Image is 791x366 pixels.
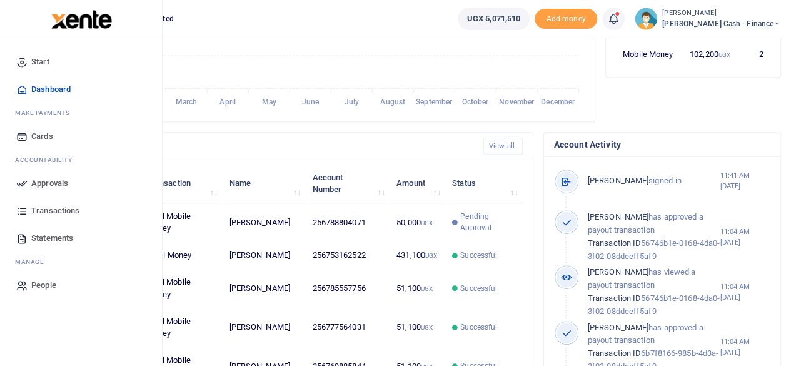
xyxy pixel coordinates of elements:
[421,285,433,292] small: UGX
[219,98,236,106] tspan: April
[588,176,648,185] span: [PERSON_NAME]
[140,308,223,347] td: MTN Mobile Money
[140,269,223,308] td: MTN Mobile Money
[421,220,433,226] small: UGX
[58,140,473,153] h4: Recent Transactions
[737,41,770,67] td: 2
[460,283,497,294] span: Successful
[10,197,152,225] a: Transactions
[390,269,445,308] td: 51,100
[24,155,72,165] span: countability
[541,98,575,106] tspan: December
[588,267,648,277] span: [PERSON_NAME]
[720,226,770,248] small: 11:04 AM [DATE]
[462,98,490,106] tspan: October
[10,252,152,272] li: M
[616,41,682,67] td: Mobile Money
[305,308,390,347] td: 256777564031
[222,269,305,308] td: [PERSON_NAME]
[261,98,276,106] tspan: May
[458,8,530,30] a: UGX 5,071,510
[682,41,737,67] td: 102,200
[588,238,641,248] span: Transaction ID
[301,98,319,106] tspan: June
[222,164,305,203] th: Name: activate to sort column ascending
[31,83,71,96] span: Dashboard
[662,18,781,29] span: [PERSON_NAME] Cash - Finance
[10,48,152,76] a: Start
[720,170,770,191] small: 11:41 AM [DATE]
[588,212,648,221] span: [PERSON_NAME]
[305,269,390,308] td: 256785557756
[445,164,523,203] th: Status: activate to sort column ascending
[635,8,781,30] a: profile-user [PERSON_NAME] [PERSON_NAME] Cash - Finance
[140,203,223,242] td: MTN Mobile Money
[51,10,112,29] img: logo-large
[140,164,223,203] th: Transaction: activate to sort column ascending
[31,232,73,245] span: Statements
[222,308,305,347] td: [PERSON_NAME]
[222,242,305,269] td: [PERSON_NAME]
[31,177,68,190] span: Approvals
[554,138,770,151] h4: Account Activity
[50,14,112,23] a: logo-small logo-large logo-large
[635,8,657,30] img: profile-user
[425,252,437,259] small: UGX
[10,272,152,299] a: People
[10,170,152,197] a: Approvals
[720,282,770,303] small: 11:04 AM [DATE]
[10,225,152,252] a: Statements
[499,98,535,106] tspan: November
[31,56,49,68] span: Start
[421,324,433,331] small: UGX
[31,130,53,143] span: Cards
[588,348,641,358] span: Transaction ID
[31,205,79,217] span: Transactions
[390,203,445,242] td: 50,000
[662,8,781,19] small: [PERSON_NAME]
[718,51,730,58] small: UGX
[588,175,720,188] p: signed-in
[222,203,305,242] td: [PERSON_NAME]
[10,76,152,103] a: Dashboard
[588,293,641,303] span: Transaction ID
[31,279,56,292] span: People
[467,13,520,25] span: UGX 5,071,510
[305,164,390,203] th: Account Number: activate to sort column ascending
[588,211,720,263] p: has approved a payout transaction 56746b1e-0168-4da0-3f02-08ddeeff5af9
[535,9,597,29] li: Toup your wallet
[390,242,445,269] td: 431,100
[720,337,770,358] small: 11:04 AM [DATE]
[140,242,223,269] td: Airtel Money
[460,322,497,333] span: Successful
[10,123,152,150] a: Cards
[176,98,198,106] tspan: March
[21,108,70,118] span: ake Payments
[380,98,405,106] tspan: August
[305,242,390,269] td: 256753162522
[416,98,453,106] tspan: September
[460,250,497,261] span: Successful
[453,8,535,30] li: Wallet ballance
[460,211,515,233] span: Pending Approval
[10,150,152,170] li: Ac
[21,257,44,267] span: anage
[588,323,648,332] span: [PERSON_NAME]
[390,164,445,203] th: Amount: activate to sort column ascending
[588,266,720,318] p: has viewed a payout transaction 56746b1e-0168-4da0-3f02-08ddeeff5af9
[344,98,358,106] tspan: July
[535,9,597,29] span: Add money
[535,13,597,23] a: Add money
[483,138,523,155] a: View all
[390,308,445,347] td: 51,100
[10,103,152,123] li: M
[305,203,390,242] td: 256788804071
